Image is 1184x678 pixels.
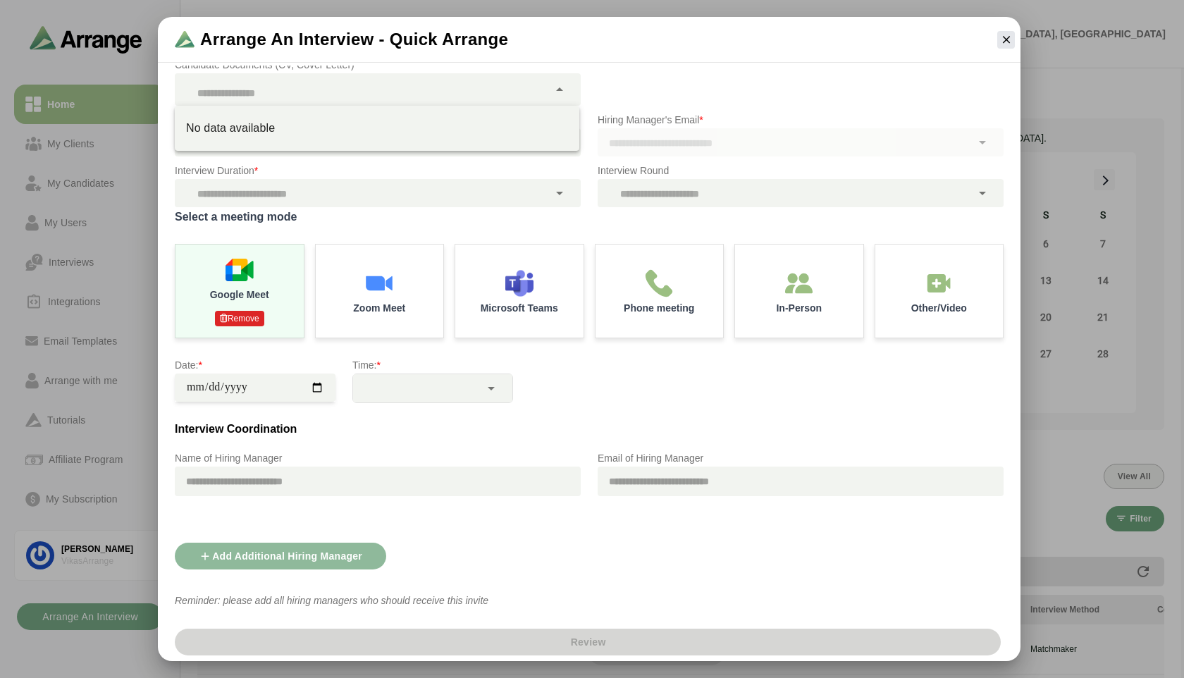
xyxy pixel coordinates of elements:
[175,357,335,374] p: Date:
[624,303,694,313] p: Phone meeting
[911,303,967,313] p: Other/Video
[785,269,813,297] img: In-Person
[645,269,673,297] img: Phone meeting
[353,303,405,313] p: Zoom Meet
[352,357,513,374] p: Time:
[226,256,254,284] img: Google Meet
[175,420,1004,438] h3: Interview Coordination
[200,28,508,51] span: Arrange an Interview - Quick Arrange
[215,311,264,326] p: Remove Authentication
[776,303,822,313] p: In-Person
[598,111,1004,128] p: Hiring Manager's Email
[505,269,534,297] img: Microsoft Teams
[175,543,386,569] button: Add Additional Hiring Manager
[210,290,269,300] p: Google Meet
[925,269,953,297] img: In-Person
[365,269,393,297] img: Zoom Meet
[481,303,558,313] p: Microsoft Teams
[175,162,581,179] p: Interview Duration
[199,543,362,569] span: Add Additional Hiring Manager
[175,450,581,467] p: Name of Hiring Manager
[598,162,1004,179] p: Interview Round
[175,207,1004,227] label: Select a meeting mode
[598,450,1004,467] p: Email of Hiring Manager
[175,592,1004,609] p: Reminder: please add all hiring managers who should receive this invite
[175,111,581,128] p: Hiring Manager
